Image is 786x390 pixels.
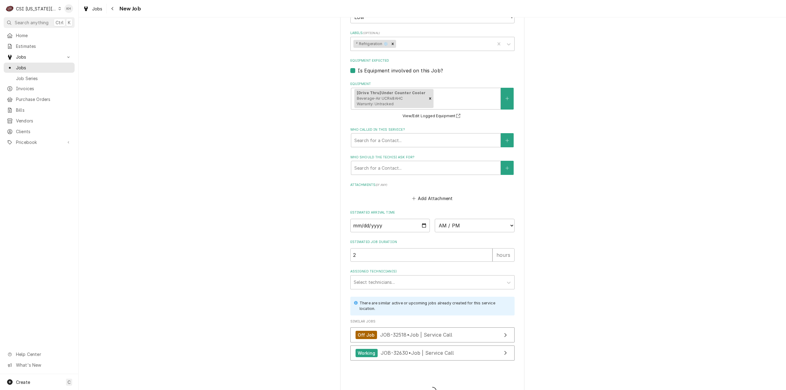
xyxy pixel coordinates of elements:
span: Help Center [16,351,71,357]
button: Search anythingCtrlK [4,17,75,28]
span: What's New [16,362,71,368]
label: Assigned Technician(s) [350,269,515,274]
span: Vendors [16,118,72,124]
div: Attachments [350,183,515,203]
div: KH [64,4,73,13]
div: CSI Kansas City.'s Avatar [6,4,14,13]
label: Labels [350,31,515,36]
span: Home [16,32,72,39]
div: hours [492,248,515,262]
a: Go to What's New [4,360,75,370]
button: View/Edit Logged Equipment [402,112,463,120]
span: Clients [16,128,72,135]
a: Invoices [4,83,75,94]
span: C [68,379,71,385]
label: Attachments [350,183,515,187]
svg: Create New Equipment [505,96,509,101]
div: Who should the tech(s) ask for? [350,155,515,175]
a: Go to Jobs [4,52,75,62]
button: Create New Contact [501,161,514,175]
span: Job Series [16,75,72,82]
span: Bills [16,107,72,113]
span: Similar Jobs [350,319,515,324]
span: New Job [118,5,141,13]
div: Remove [object Object] [427,89,434,108]
span: JOB-32518 • Job | Service Call [380,332,453,338]
span: JOB-32630 • Job | Service Call [381,350,454,356]
a: View Job [350,327,515,342]
div: Equipment [350,82,515,120]
div: C [6,4,14,13]
a: Go to Help Center [4,349,75,359]
a: View Job [350,346,515,361]
div: There are similar active or upcoming jobs already created for this service location. [360,300,508,312]
a: Vendors [4,116,75,126]
span: Jobs [92,6,103,12]
label: Equipment [350,82,515,87]
span: Jobs [16,64,72,71]
strong: [Drive Thru] Under Counter Cooler [357,91,426,95]
label: Who called in this service? [350,127,515,132]
span: Invoices [16,85,72,92]
span: ( if any ) [375,183,387,187]
div: Equipment Expected [350,58,515,74]
label: Estimated Job Duration [350,240,515,245]
a: Estimates [4,41,75,51]
button: Add Attachment [411,194,454,203]
span: Estimates [16,43,72,49]
a: Purchase Orders [4,94,75,104]
label: Equipment Expected [350,58,515,63]
div: Who called in this service? [350,127,515,147]
input: Date [350,219,430,232]
button: Navigate back [108,4,118,14]
a: Clients [4,126,75,137]
svg: Create New Contact [505,166,509,170]
span: ( optional ) [363,31,380,35]
div: Assigned Technician(s) [350,269,515,289]
label: Who should the tech(s) ask for? [350,155,515,160]
span: Pricebook [16,139,62,145]
div: Estimated Job Duration [350,240,515,261]
select: Time Select [435,219,515,232]
div: Remove ² Refrigeration ❄️ [389,40,396,48]
span: K [68,19,71,26]
div: Estimated Arrival Time [350,210,515,232]
div: ² Refrigeration ❄️ [353,40,389,48]
div: Similar Jobs [350,319,515,364]
div: Off Job [356,331,377,339]
svg: Create New Contact [505,138,509,143]
label: Estimated Arrival Time [350,210,515,215]
a: Home [4,30,75,41]
span: Beverage-Air UCR48AHC Warranty: Untracked [357,96,403,106]
div: Labels [350,31,515,51]
span: Create [16,380,30,385]
div: Kelsey Hetlage's Avatar [64,4,73,13]
a: Jobs [4,63,75,73]
button: Create New Equipment [501,88,514,110]
span: Search anything [15,19,49,26]
a: Job Series [4,73,75,83]
div: CSI [US_STATE][GEOGRAPHIC_DATA]. [16,6,56,12]
span: Jobs [16,54,62,60]
label: Is Equipment involved on this Job? [358,67,443,74]
a: Jobs [80,4,105,14]
span: Ctrl [56,19,64,26]
button: Create New Contact [501,133,514,147]
a: Go to Pricebook [4,137,75,147]
span: Purchase Orders [16,96,72,102]
a: Bills [4,105,75,115]
div: Working [356,349,378,357]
